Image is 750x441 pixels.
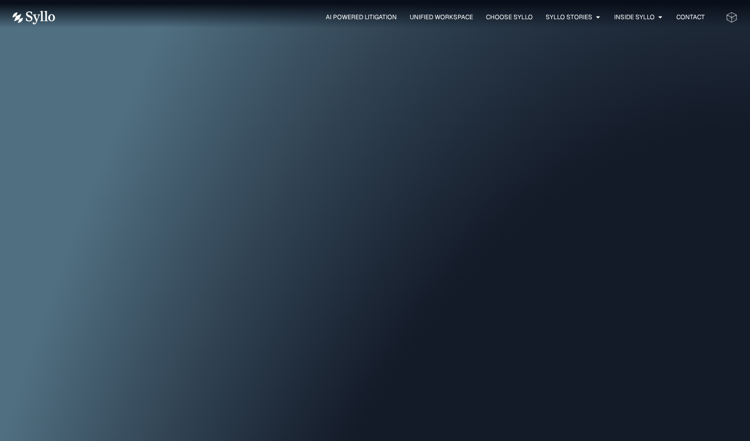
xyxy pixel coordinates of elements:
a: Unified Workspace [410,12,473,22]
a: Syllo Stories [546,12,592,22]
a: Contact [676,12,705,22]
a: AI Powered Litigation [326,12,397,22]
div: Menu Toggle [76,12,705,22]
nav: Menu [76,12,705,22]
img: Vector [12,11,55,24]
a: Inside Syllo [614,12,655,22]
a: Choose Syllo [486,12,533,22]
